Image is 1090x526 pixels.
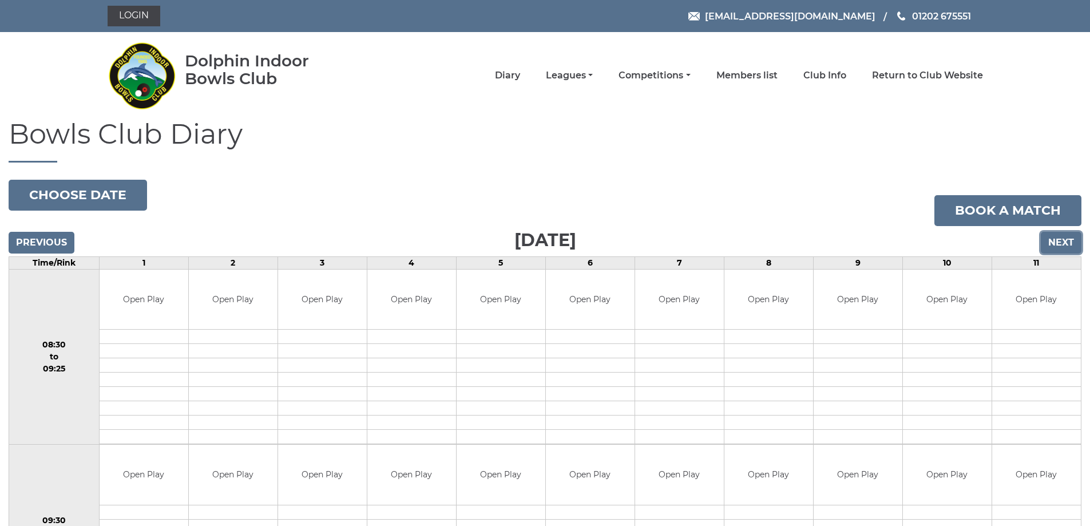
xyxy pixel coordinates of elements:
td: Open Play [992,445,1081,505]
a: Club Info [803,69,846,82]
td: Open Play [100,445,188,505]
td: Open Play [724,445,813,505]
td: Open Play [367,445,456,505]
td: Open Play [457,445,545,505]
td: Open Play [814,270,902,330]
td: Open Play [100,270,188,330]
td: Open Play [992,270,1081,330]
td: Open Play [457,270,545,330]
img: Phone us [897,11,905,21]
td: 08:30 to 09:25 [9,269,100,445]
td: Open Play [635,445,724,505]
span: [EMAIL_ADDRESS][DOMAIN_NAME] [705,10,875,21]
td: 4 [367,256,456,269]
div: Dolphin Indoor Bowls Club [185,52,346,88]
a: Return to Club Website [872,69,983,82]
input: Previous [9,232,74,254]
td: 9 [813,256,902,269]
td: 8 [724,256,813,269]
td: Open Play [635,270,724,330]
td: 10 [902,256,992,269]
td: Open Play [278,445,367,505]
span: 01202 675551 [912,10,971,21]
td: 3 [278,256,367,269]
td: Open Play [278,270,367,330]
td: 11 [992,256,1081,269]
td: Open Play [724,270,813,330]
a: Login [108,6,160,26]
button: Choose date [9,180,147,211]
td: 2 [188,256,278,269]
td: Open Play [814,445,902,505]
td: 5 [456,256,545,269]
td: Open Play [546,445,635,505]
a: Email [EMAIL_ADDRESS][DOMAIN_NAME] [688,9,875,23]
td: 6 [545,256,635,269]
td: Open Play [367,270,456,330]
a: Members list [716,69,778,82]
input: Next [1041,232,1081,254]
a: Book a match [934,195,1081,226]
td: Time/Rink [9,256,100,269]
td: Open Play [189,445,278,505]
a: Leagues [546,69,593,82]
a: Competitions [619,69,690,82]
td: 1 [99,256,188,269]
img: Email [688,12,700,21]
a: Diary [495,69,520,82]
img: Dolphin Indoor Bowls Club [108,35,176,116]
td: 7 [635,256,724,269]
td: Open Play [903,270,992,330]
td: Open Play [546,270,635,330]
h1: Bowls Club Diary [9,119,1081,163]
a: Phone us 01202 675551 [895,9,971,23]
td: Open Play [189,270,278,330]
td: Open Play [903,445,992,505]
